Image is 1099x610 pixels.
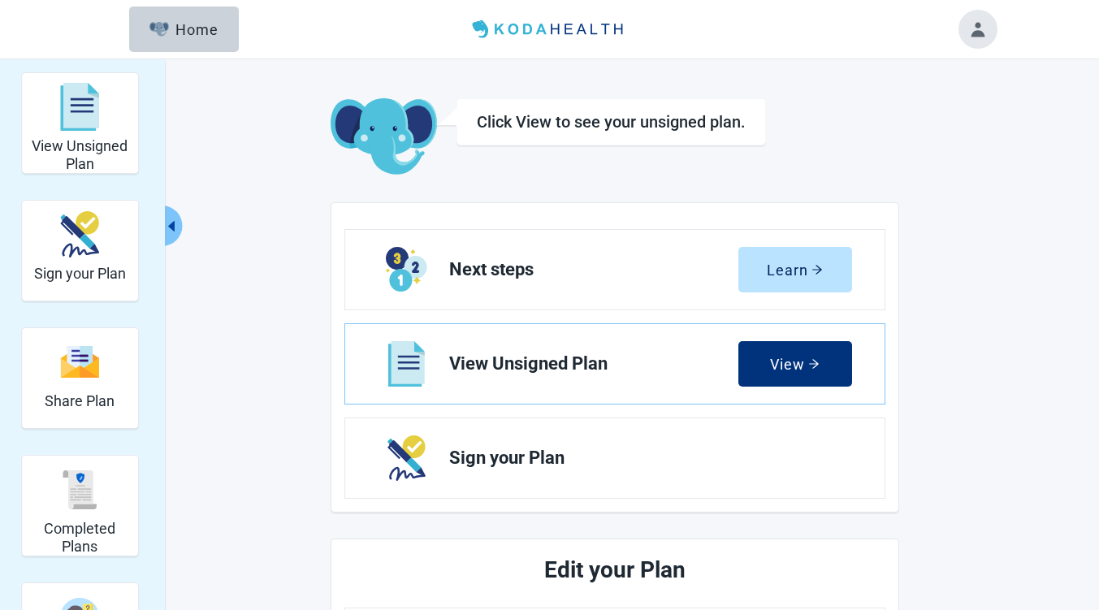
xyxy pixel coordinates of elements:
[738,341,852,387] button: Viewarrow-right
[405,552,824,588] h2: Edit your Plan
[129,6,239,52] button: ElephantHome
[345,418,885,498] a: Next Sign your Plan section
[331,98,437,176] img: Koda Elephant
[345,230,885,309] a: Learn Next steps section
[60,83,99,132] img: svg%3e
[738,247,852,292] button: Learnarrow-right
[449,354,738,374] span: View Unsigned Plan
[449,260,738,279] span: Next steps
[465,16,633,42] img: Koda Health
[149,21,219,37] div: Home
[60,470,99,509] img: svg%3e
[60,211,99,257] img: make_plan_official-CpYJDfBD.svg
[811,264,823,275] span: arrow-right
[45,392,115,410] h2: Share Plan
[767,262,823,278] div: Learn
[28,137,132,172] h2: View Unsigned Plan
[808,358,820,370] span: arrow-right
[28,520,132,555] h2: Completed Plans
[60,344,99,379] img: svg%3e
[345,324,885,404] a: View View Unsigned Plan section
[21,327,139,429] div: Share Plan
[149,22,170,37] img: Elephant
[162,205,182,246] button: Collapse menu
[770,356,820,372] div: View
[21,72,139,174] div: View Unsigned Plan
[163,218,179,234] span: caret-left
[958,10,997,49] button: Toggle account menu
[449,448,839,468] span: Sign your Plan
[21,200,139,301] div: Sign your Plan
[21,455,139,556] div: Completed Plans
[34,265,126,283] h2: Sign your Plan
[477,112,746,132] h1: Click View to see your unsigned plan.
